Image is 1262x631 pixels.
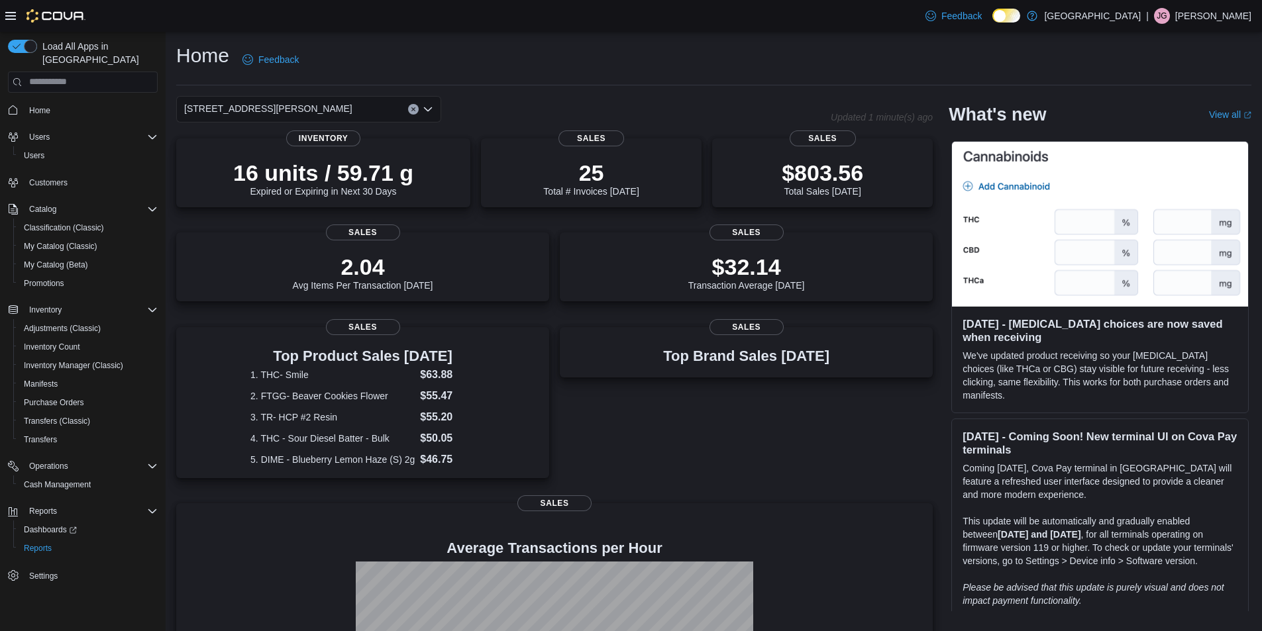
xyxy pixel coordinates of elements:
a: Inventory Count [19,339,85,355]
h3: [DATE] - [MEDICAL_DATA] choices are now saved when receiving [963,317,1237,344]
span: Reports [24,503,158,519]
a: Adjustments (Classic) [19,320,106,336]
span: Inventory Manager (Classic) [19,358,158,373]
svg: External link [1243,111,1251,119]
h3: Top Brand Sales [DATE] [663,348,829,364]
a: Dashboards [19,522,82,538]
p: 2.04 [293,254,433,280]
span: Purchase Orders [19,395,158,411]
span: Settings [29,571,58,581]
button: Operations [24,458,74,474]
button: Reports [24,503,62,519]
dt: 3. TR- HCP #2 Resin [250,411,415,424]
span: Sales [326,319,400,335]
h3: [DATE] - Coming Soon! New terminal UI on Cova Pay terminals [963,430,1237,456]
button: Inventory [24,302,67,318]
span: Sales [710,319,784,335]
span: My Catalog (Beta) [24,260,88,270]
a: Customers [24,175,73,191]
dd: $55.20 [420,409,475,425]
p: [GEOGRAPHIC_DATA] [1044,8,1141,24]
dt: 2. FTGG- Beaver Cookies Flower [250,389,415,403]
span: Inventory [29,305,62,315]
a: Promotions [19,275,70,291]
a: Dashboards [13,520,163,539]
a: My Catalog (Classic) [19,238,103,254]
span: Catalog [24,201,158,217]
button: Inventory Count [13,338,163,356]
h2: What's new [949,104,1046,125]
span: Adjustments (Classic) [24,323,101,334]
em: Please be advised that this update is purely visual and does not impact payment functionality. [963,582,1224,606]
a: Transfers [19,432,62,448]
img: Cova [26,9,85,23]
span: Users [19,148,158,164]
button: Manifests [13,375,163,393]
button: Reports [13,539,163,558]
dd: $46.75 [420,452,475,467]
button: Classification (Classic) [13,218,163,237]
button: Users [3,128,163,146]
button: Catalog [24,201,62,217]
span: Users [24,129,158,145]
a: Transfers (Classic) [19,413,95,429]
span: Reports [24,543,52,554]
div: Transaction Average [DATE] [688,254,805,291]
button: Catalog [3,200,163,218]
span: Operations [24,458,158,474]
h1: Home [176,42,229,69]
button: Users [24,129,55,145]
span: Sales [790,130,856,146]
div: Avg Items Per Transaction [DATE] [293,254,433,291]
button: Transfers (Classic) [13,412,163,430]
button: Adjustments (Classic) [13,319,163,338]
p: [PERSON_NAME] [1175,8,1251,24]
button: Transfers [13,430,163,449]
span: Sales [326,224,400,240]
span: Catalog [29,204,56,215]
span: My Catalog (Beta) [19,257,158,273]
button: Settings [3,565,163,585]
span: Settings [24,567,158,583]
span: Inventory Manager (Classic) [24,360,123,371]
a: Home [24,103,56,119]
span: Inventory Count [24,342,80,352]
a: Cash Management [19,477,96,493]
dd: $63.88 [420,367,475,383]
dt: 1. THC- Smile [250,368,415,381]
dd: $55.47 [420,388,475,404]
div: Total # Invoices [DATE] [543,160,639,197]
dt: 4. THC - Sour Diesel Batter - Bulk [250,432,415,445]
input: Dark Mode [992,9,1020,23]
span: Purchase Orders [24,397,84,408]
button: Reports [3,502,163,520]
span: Promotions [19,275,158,291]
span: Users [29,132,50,142]
span: Inventory [286,130,360,146]
span: Operations [29,461,68,471]
button: Users [13,146,163,165]
button: Clear input [408,104,419,115]
a: Reports [19,540,57,556]
p: 25 [543,160,639,186]
a: My Catalog (Beta) [19,257,93,273]
span: My Catalog (Classic) [24,241,97,252]
span: Cash Management [24,479,91,490]
button: Promotions [13,274,163,293]
button: Purchase Orders [13,393,163,412]
span: Manifests [24,379,58,389]
a: Feedback [237,46,304,73]
span: Transfers [24,434,57,445]
a: Settings [24,568,63,584]
span: Sales [517,495,592,511]
button: My Catalog (Classic) [13,237,163,256]
span: Inventory [24,302,158,318]
p: | [1146,8,1149,24]
span: Feedback [258,53,299,66]
h4: Average Transactions per Hour [187,540,922,556]
p: 16 units / 59.71 g [233,160,413,186]
p: $32.14 [688,254,805,280]
span: Dashboards [24,524,77,535]
p: Coming [DATE], Cova Pay terminal in [GEOGRAPHIC_DATA] will feature a refreshed user interface des... [963,461,1237,501]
